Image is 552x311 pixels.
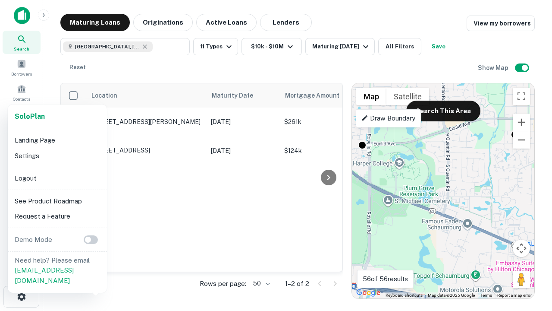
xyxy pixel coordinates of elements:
[15,112,45,121] strong: Solo Plan
[15,111,45,122] a: SoloPlan
[11,133,103,148] li: Landing Page
[509,242,552,283] iframe: Chat Widget
[15,255,100,286] p: Need help? Please email
[15,267,74,284] a: [EMAIL_ADDRESS][DOMAIN_NAME]
[11,148,103,164] li: Settings
[11,171,103,186] li: Logout
[11,209,103,224] li: Request a Feature
[11,194,103,209] li: See Product Roadmap
[11,235,56,245] p: Demo Mode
